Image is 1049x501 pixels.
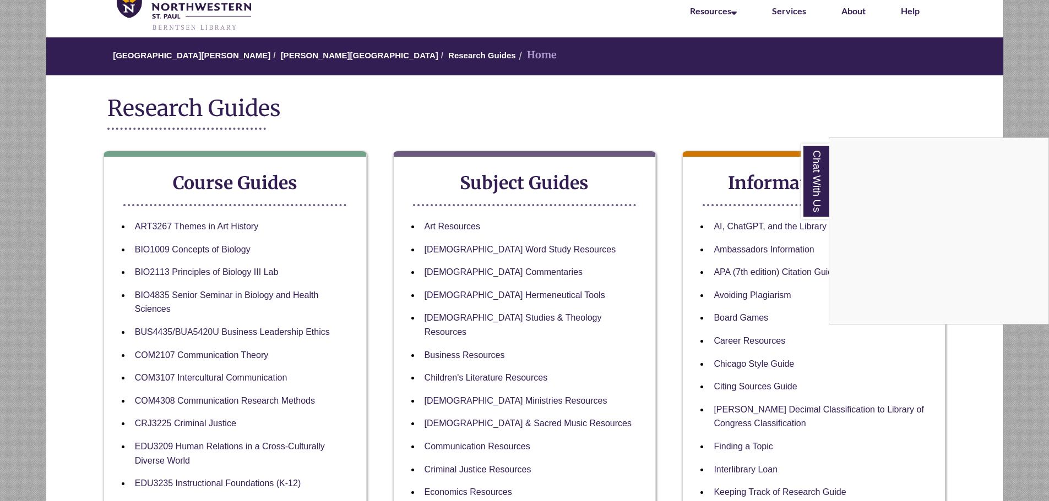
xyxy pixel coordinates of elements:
[801,144,829,219] a: Chat With Us
[829,138,1048,324] iframe: Chat Widget
[772,5,806,16] a: Services
[829,137,1049,324] div: Chat With Us
[841,5,866,16] a: About
[690,5,737,16] a: Resources
[901,5,920,16] a: Help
